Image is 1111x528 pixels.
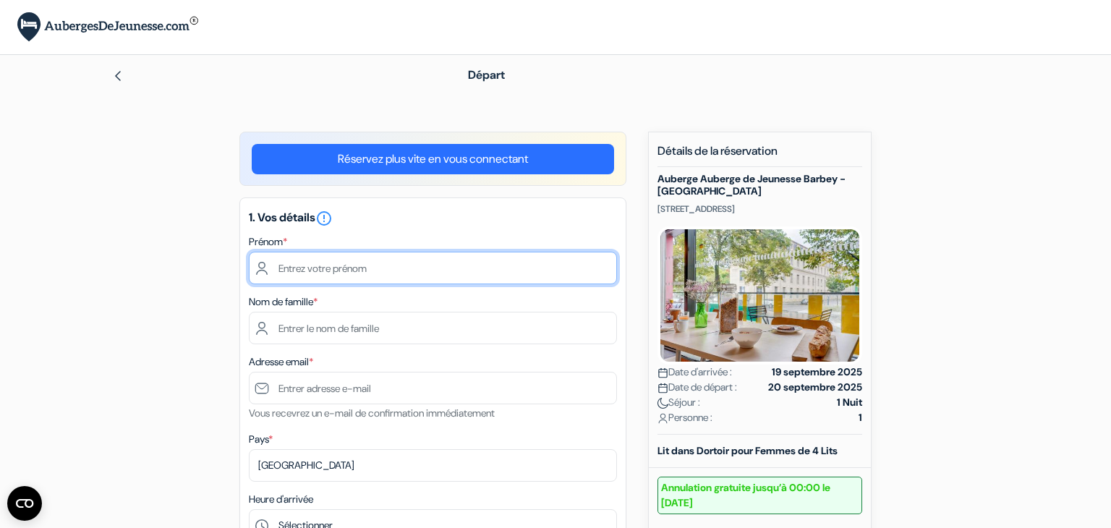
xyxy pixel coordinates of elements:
[657,383,668,393] img: calendar.svg
[112,70,124,82] img: left_arrow.svg
[657,444,838,457] b: Lit dans Dortoir pour Femmes de 4 Lits
[468,67,505,82] span: Départ
[657,477,862,514] small: Annulation gratuite jusqu’à 00:00 le [DATE]
[249,406,495,420] small: Vous recevrez un e-mail de confirmation immédiatement
[657,367,668,378] img: calendar.svg
[249,210,617,227] h5: 1. Vos détails
[772,365,862,380] strong: 19 septembre 2025
[657,203,862,215] p: [STREET_ADDRESS]
[859,410,862,425] strong: 1
[249,252,617,284] input: Entrez votre prénom
[249,294,318,310] label: Nom de famille
[249,234,287,250] label: Prénom
[252,144,614,174] a: Réservez plus vite en vous connectant
[249,372,617,404] input: Entrer adresse e-mail
[7,486,42,521] button: Ouvrir le widget CMP
[657,173,862,197] h5: Auberge Auberge de Jeunesse Barbey - [GEOGRAPHIC_DATA]
[837,395,862,410] strong: 1 Nuit
[249,354,313,370] label: Adresse email
[657,398,668,409] img: moon.svg
[657,380,737,395] span: Date de départ :
[315,210,333,225] a: error_outline
[249,492,313,507] label: Heure d'arrivée
[657,144,862,167] h5: Détails de la réservation
[657,413,668,424] img: user_icon.svg
[17,12,198,42] img: AubergesDeJeunesse.com
[657,395,700,410] span: Séjour :
[657,410,712,425] span: Personne :
[657,365,732,380] span: Date d'arrivée :
[768,380,862,395] strong: 20 septembre 2025
[249,432,273,447] label: Pays
[249,312,617,344] input: Entrer le nom de famille
[315,210,333,227] i: error_outline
